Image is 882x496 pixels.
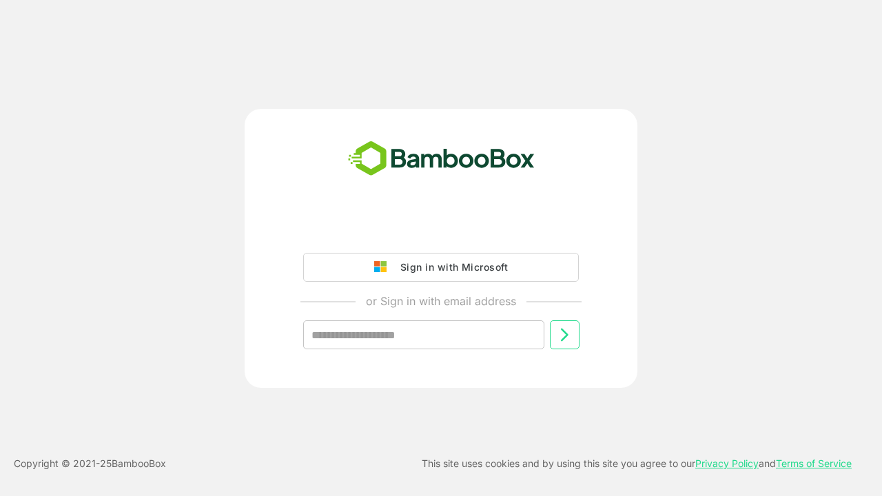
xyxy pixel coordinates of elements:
p: This site uses cookies and by using this site you agree to our and [422,455,852,472]
a: Privacy Policy [695,457,759,469]
button: Sign in with Microsoft [303,253,579,282]
img: bamboobox [340,136,542,182]
p: Copyright © 2021- 25 BambooBox [14,455,166,472]
p: or Sign in with email address [366,293,516,309]
img: google [374,261,393,273]
div: Sign in with Microsoft [393,258,508,276]
a: Terms of Service [776,457,852,469]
